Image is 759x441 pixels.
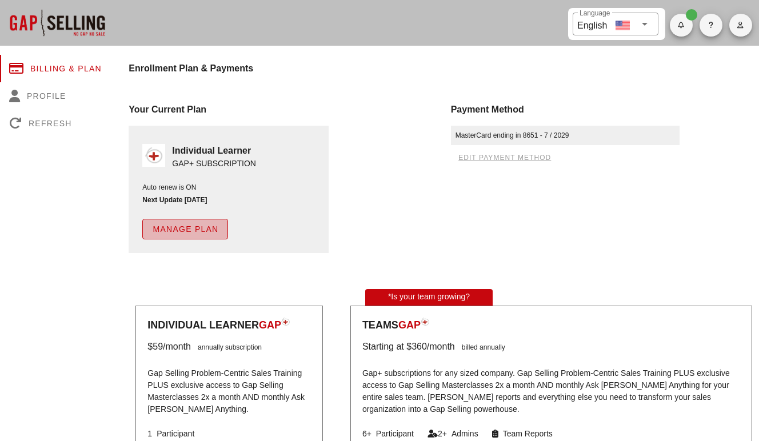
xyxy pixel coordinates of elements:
[451,103,759,117] div: Payment Method
[142,182,315,193] div: Auto renew is ON
[172,158,256,170] div: GAP+ SUBSCRIPTION
[142,144,165,167] img: gap_plus_logo_solo.png
[451,150,558,166] button: edit payment method
[577,16,607,33] div: English
[455,340,505,354] div: billed annually
[438,429,447,438] span: 2+
[362,318,740,333] div: Teams
[281,318,290,326] img: plan-icon
[152,224,218,234] span: Manage Plan
[398,319,421,331] span: GAP
[191,340,262,354] div: annually subscription
[371,429,414,438] span: Participant
[427,340,455,354] div: /month
[152,429,194,438] span: Participant
[147,340,163,354] div: $59
[447,429,478,438] span: Admins
[365,289,493,306] div: *Is your team growing?
[163,340,191,354] div: /month
[142,219,228,239] button: Manage Plan
[147,318,311,333] div: Individual Learner
[147,360,311,412] p: Gap Selling Problem-Centric Sales Training PLUS exclusive access to Gap Selling Masterclasses 2x ...
[421,318,429,326] img: plan-icon
[580,9,610,18] label: Language
[147,429,152,438] span: 1
[129,103,437,117] div: Your Current Plan
[362,360,740,412] p: Gap+ subscriptions for any sized company. Gap Selling Problem-Centric Sales Training PLUS exclusi...
[498,429,553,438] span: Team Reports
[362,429,371,438] span: 6+
[458,154,551,162] span: edit payment method
[686,9,697,21] span: Badge
[573,13,658,35] div: LanguageEnglish
[172,146,251,155] strong: Individual Learner
[142,196,207,204] strong: Next Update [DATE]
[259,319,281,331] span: GAP
[129,62,759,75] h4: Enrollment Plan & Payments
[451,126,680,145] div: MasterCard ending in 8651 - 7 / 2029
[362,340,427,354] div: Starting at $360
